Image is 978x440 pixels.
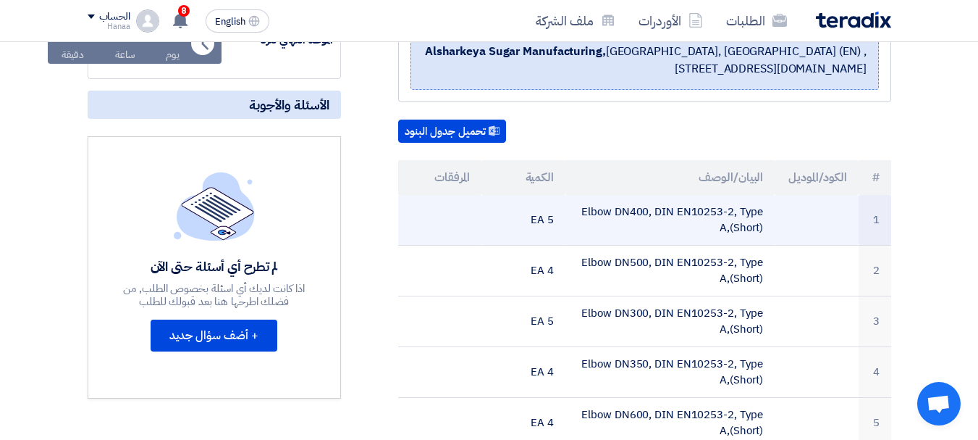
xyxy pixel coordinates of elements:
b: Alsharkeya Sugar Manufacturing, [425,43,606,60]
div: 41 [61,24,85,44]
img: profile_test.png [136,9,159,33]
div: الحساب [99,11,130,23]
div: Hanaa [88,22,130,30]
span: 8 [178,5,190,17]
td: Elbow DN500, DIN EN10253-2, Type A,(Short) [565,245,775,296]
th: # [859,160,891,195]
span: English [215,17,245,27]
td: 1 [859,195,891,246]
td: 4 [859,346,891,397]
td: Elbow DN300, DIN EN10253-2, Type A,(Short) [565,296,775,346]
td: 5 EA [481,195,565,246]
div: 7 [166,24,179,44]
td: 5 EA [481,296,565,346]
a: الأوردرات [627,4,714,38]
span: [GEOGRAPHIC_DATA], [GEOGRAPHIC_DATA] (EN) ,[STREET_ADDRESS][DOMAIN_NAME] [423,43,867,78]
span: الأسئلة والأجوبة [249,96,329,113]
button: تحميل جدول البنود [398,120,506,143]
th: المرفقات [398,160,482,195]
td: Elbow DN400, DIN EN10253-2, Type A,(Short) [565,195,775,246]
a: الطلبات [714,4,798,38]
div: Open chat [917,382,961,426]
div: 20 [113,24,138,44]
div: لم تطرح أي أسئلة حتى الآن [109,258,320,275]
div: دقيقة [62,47,84,62]
img: Teradix logo [816,12,891,28]
th: الكمية [481,160,565,195]
td: Elbow DN350, DIN EN10253-2, Type A,(Short) [565,346,775,397]
div: يوم [166,47,180,62]
td: 3 [859,296,891,346]
button: English [206,9,269,33]
img: empty_state_list.svg [174,172,255,240]
button: + أضف سؤال جديد [151,320,277,352]
td: 4 EA [481,346,565,397]
td: 2 [859,245,891,296]
div: اذا كانت لديك أي اسئلة بخصوص الطلب, من فضلك اطرحها هنا بعد قبولك للطلب [109,282,320,308]
a: ملف الشركة [524,4,627,38]
div: ساعة [115,47,136,62]
th: البيان/الوصف [565,160,775,195]
th: الكود/الموديل [775,160,859,195]
td: 4 EA [481,245,565,296]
